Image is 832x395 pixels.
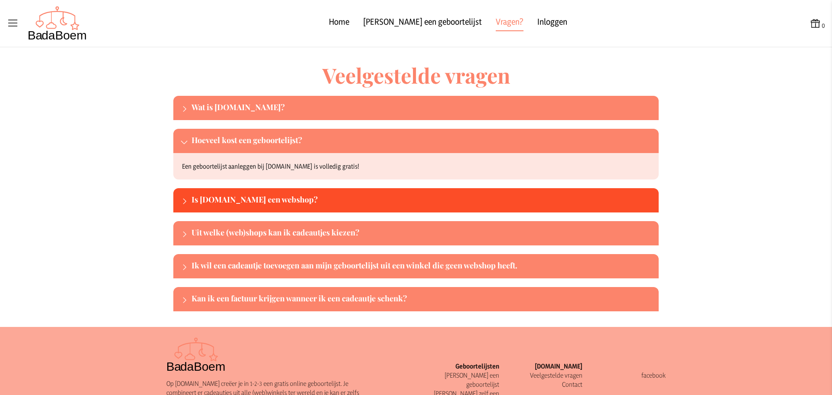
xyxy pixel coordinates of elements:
div: Kan ik een factuur krijgen wanneer ik een cadeautje schenk? [192,292,655,306]
div: Een geboortelijst aanleggen bij [DOMAIN_NAME] is volledig gratis! [173,153,659,180]
a: Veelgestelde vragen [530,371,582,379]
div: Geboortelijsten [416,362,499,371]
div: Uit welke (web)shops kan ik cadeautjes kiezen? [192,226,655,240]
a: Inloggen [537,16,567,31]
img: Badaboem [166,337,226,372]
a: [PERSON_NAME] een geboortelijst [445,371,499,388]
a: facebook [641,371,666,379]
a: [PERSON_NAME] een geboortelijst [363,16,482,31]
h2: Veelgestelde vragen [166,65,666,85]
img: Badaboem [28,6,87,41]
a: Vragen? [496,16,523,31]
div: Ik wil een cadeautje toevoegen aan mijn geboortelijst uit een winkel die geen webshop heeft. [192,259,655,273]
div: Wat is [DOMAIN_NAME]? [192,101,655,115]
a: Home [329,16,349,31]
div: Hoeveel kost een geboortelijst? [192,134,655,148]
div: [DOMAIN_NAME] [499,362,582,371]
button: 0 [809,17,825,30]
a: Contact [562,380,582,388]
div: Is [DOMAIN_NAME] een webshop? [192,193,655,207]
